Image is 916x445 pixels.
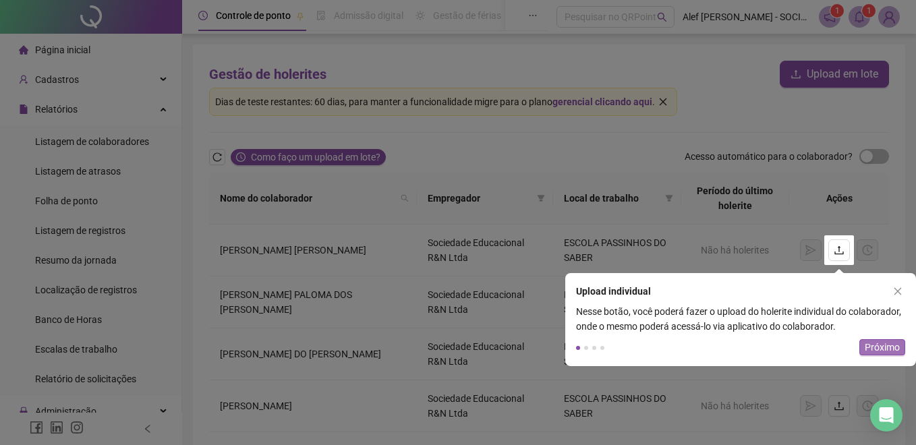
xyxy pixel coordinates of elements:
[576,284,890,299] div: Upload individual
[865,340,900,355] span: Próximo
[834,245,845,256] span: upload
[890,284,905,299] button: close
[870,399,903,432] div: Open Intercom Messenger
[859,339,905,355] button: Próximo
[893,287,903,296] span: close
[565,304,916,334] div: Nesse botão, você poderá fazer o upload do holerite individual do colaborador, onde o mesmo poder...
